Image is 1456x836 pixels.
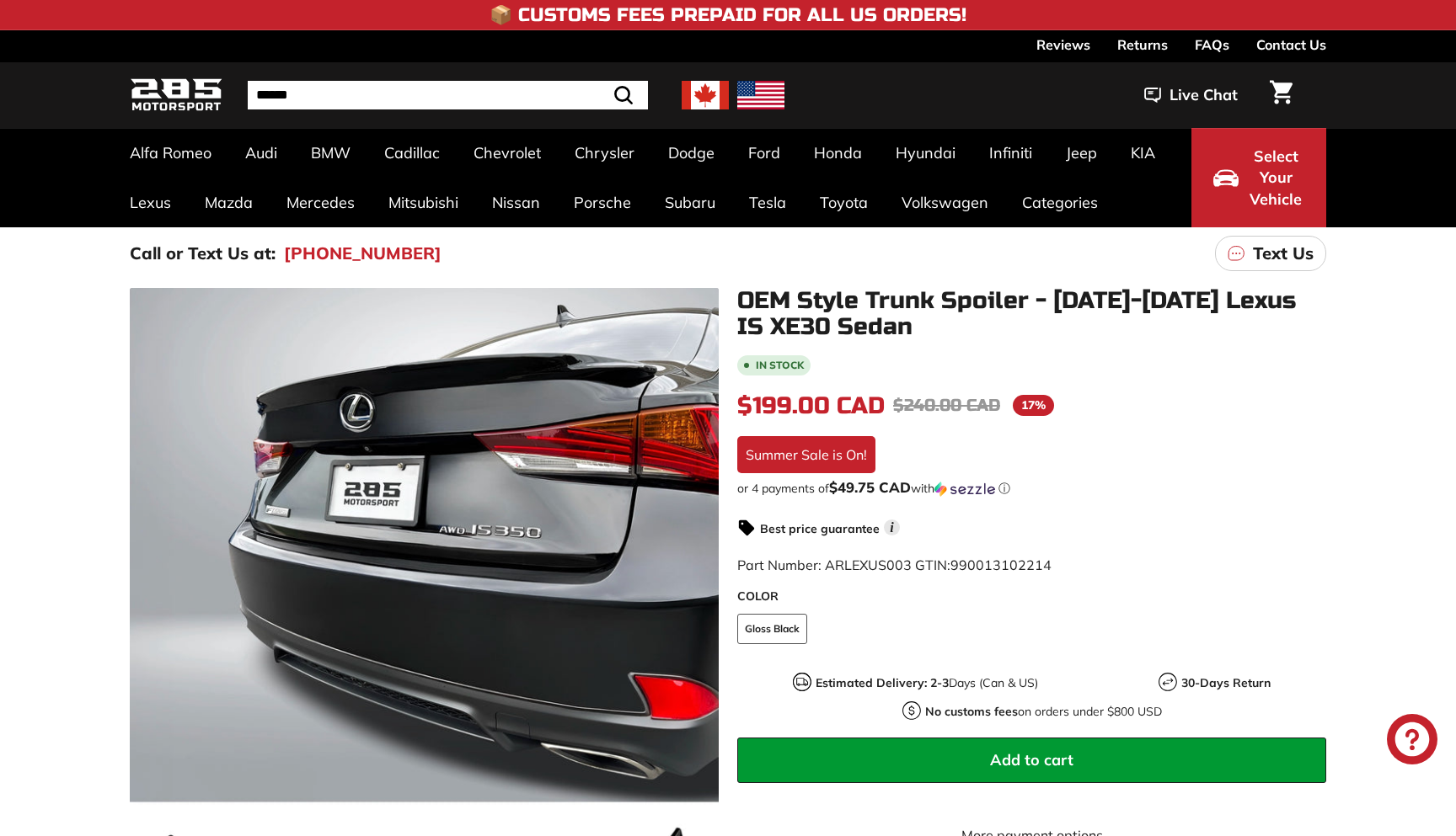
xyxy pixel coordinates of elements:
a: Mercedes [270,178,372,227]
span: Select Your Vehicle [1247,146,1304,210]
span: $199.00 CAD [737,391,885,420]
div: or 4 payments of with [737,480,1326,497]
button: Add to cart [737,737,1326,783]
a: Toyota [803,178,885,227]
a: Nissan [475,178,557,227]
a: Lexus [113,178,188,227]
p: Call or Text Us at: [130,241,276,266]
a: Cadillac [367,128,457,178]
a: Mitsubishi [372,178,475,227]
p: Days (Can & US) [816,674,1038,692]
inbox-online-store-chat: Shopify online store chat [1382,714,1443,769]
a: [PHONE_NUMBER] [284,241,442,266]
a: BMW [294,128,367,178]
a: Hyundai [879,128,972,178]
span: 990013102214 [950,556,1052,573]
h4: 📦 Customs Fees Prepaid for All US Orders! [490,5,966,25]
span: Live Chat [1170,84,1238,106]
img: Logo_285_Motorsport_areodynamics_components [130,76,222,115]
a: Returns [1117,30,1168,59]
a: Cart [1260,67,1303,124]
a: Audi [228,128,294,178]
a: Subaru [648,178,732,227]
strong: Best price guarantee [760,521,880,536]
a: KIA [1114,128,1172,178]
a: FAQs [1195,30,1229,59]
a: Text Us [1215,236,1326,271]
span: i [884,519,900,535]
a: Honda [797,128,879,178]
span: $49.75 CAD [829,478,911,496]
p: on orders under $800 USD [925,703,1162,721]
a: Mazda [188,178,270,227]
button: Select Your Vehicle [1191,128,1326,227]
a: Ford [731,128,797,178]
a: Chrysler [558,128,651,178]
label: COLOR [737,588,1326,605]
a: Infiniti [972,128,1049,178]
img: Sezzle [934,482,995,497]
a: Contact Us [1256,30,1326,59]
a: Reviews [1036,30,1090,59]
a: Tesla [732,178,803,227]
span: Part Number: ARLEXUS003 GTIN: [737,556,1052,573]
p: Text Us [1253,241,1314,266]
span: Add to cart [990,750,1073,769]
div: or 4 payments of$49.75 CADwithSezzle Click to learn more about Sezzle [737,480,1326,497]
div: Summer Sale is On! [737,436,875,473]
b: In stock [756,360,804,370]
a: Porsche [557,178,648,227]
input: Search [248,81,648,109]
strong: 30-Days Return [1181,675,1271,690]
a: Jeep [1049,128,1114,178]
a: Alfa Romeo [113,128,228,178]
a: Chevrolet [457,128,558,178]
a: Dodge [651,128,731,178]
a: Categories [1005,178,1115,227]
h1: OEM Style Trunk Spoiler - [DATE]-[DATE] Lexus IS XE30 Sedan [737,288,1326,340]
strong: Estimated Delivery: 2-3 [816,675,949,690]
button: Live Chat [1122,74,1260,116]
a: Volkswagen [885,178,1005,227]
strong: No customs fees [925,704,1018,719]
span: 17% [1013,395,1054,416]
span: $240.00 CAD [893,395,1000,416]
